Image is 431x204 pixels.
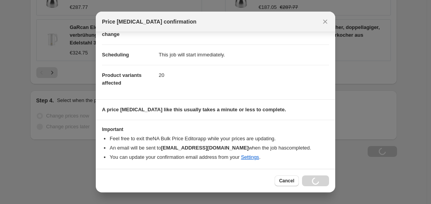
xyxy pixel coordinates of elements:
[102,18,197,25] span: Price [MEDICAL_DATA] confirmation
[161,145,249,151] b: [EMAIL_ADDRESS][DOMAIN_NAME]
[110,144,329,152] li: An email will be sent to when the job has completed .
[159,65,329,85] dd: 20
[320,16,331,27] button: Close
[110,153,329,161] li: You can update your confirmation email address from your .
[102,52,129,58] span: Scheduling
[102,72,142,86] span: Product variants affected
[110,135,329,143] li: Feel free to exit the NA Bulk Price Editor app while your prices are updating.
[241,154,259,160] a: Settings
[102,126,329,133] h3: Important
[279,178,294,184] span: Cancel
[275,175,299,186] button: Cancel
[159,44,329,65] dd: This job will start immediately.
[102,107,286,112] b: A price [MEDICAL_DATA] like this usually takes a minute or less to complete.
